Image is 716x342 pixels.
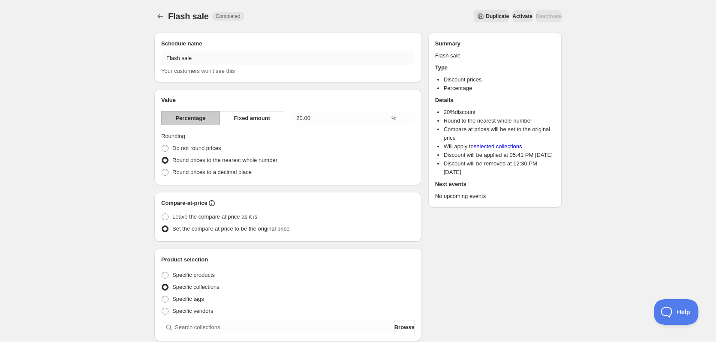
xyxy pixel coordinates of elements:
button: Browse [394,321,415,334]
span: Specific collections [172,284,220,290]
button: Activate [512,10,532,22]
li: Discount prices [444,75,555,84]
span: Completed [216,13,241,20]
h2: Type [435,63,555,72]
button: Percentage [161,111,220,125]
span: Set the compare at price to be the original price [172,225,289,232]
span: Do not round prices [172,145,221,151]
span: Duplicate [486,13,509,20]
h2: Schedule name [161,39,415,48]
iframe: Toggle Customer Support [654,299,699,325]
span: Round prices to a decimal place [172,169,252,175]
span: Browse [394,323,415,332]
span: Specific tags [172,296,204,302]
span: Percentage [175,114,205,123]
span: Rounding [161,133,185,139]
p: Flash sale [435,51,555,60]
li: Discount will be applied at 05:41 PM [DATE] [444,151,555,159]
span: Fixed amount [234,114,270,123]
input: Search collections [175,321,393,334]
li: Compare at prices will be set to the original price [444,125,555,142]
button: Schedules [154,10,166,22]
li: Will apply to [444,142,555,151]
h2: Next events [435,180,555,189]
button: Secondary action label [474,10,509,22]
span: Leave the compare at price as it is [172,213,257,220]
li: Discount will be removed at 12:30 PM [DATE] [444,159,555,177]
span: Round prices to the nearest whole number [172,157,277,163]
span: Your customers won't see this [161,68,235,74]
a: selected collections [474,143,522,150]
h2: Product selection [161,255,415,264]
span: Specific vendors [172,308,213,314]
h2: Value [161,96,415,105]
li: Percentage [444,84,555,93]
span: Specific products [172,272,215,278]
p: No upcoming events [435,192,555,201]
button: Fixed amount [220,111,284,125]
h2: Compare-at-price [161,199,208,207]
li: 20 % discount [444,108,555,117]
h2: Details [435,96,555,105]
span: Activate [512,13,532,20]
span: Flash sale [168,12,209,21]
li: Round to the nearest whole number [444,117,555,125]
h2: Summary [435,39,555,48]
span: % [391,115,397,121]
